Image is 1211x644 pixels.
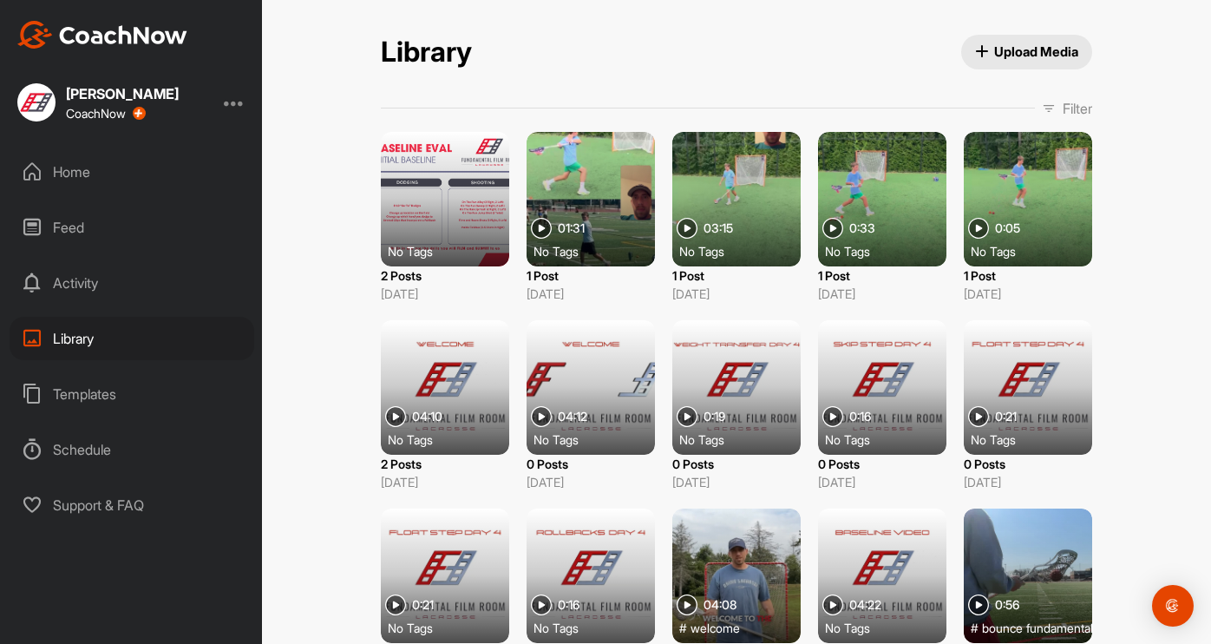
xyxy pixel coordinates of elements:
img: play [677,218,697,239]
span: 0:33 [849,222,875,234]
span: welcome [691,619,740,636]
div: No Tags [971,242,1099,260]
img: square_8a3ccd1c7fb510988821fde97193d6a1.jpg [17,83,56,122]
p: 0 Posts [672,455,801,473]
img: play [822,595,843,615]
div: No Tags [388,242,516,260]
p: 2 Posts [381,266,509,285]
img: play [822,218,843,239]
span: 0:05 [995,222,1020,234]
div: No Tags [971,430,1099,448]
div: No Tags [388,619,516,636]
div: Home [10,150,254,194]
span: 03:15 [704,222,733,234]
p: [DATE] [672,473,801,491]
span: 04:22 [849,599,881,611]
img: play [531,406,552,427]
img: play [968,406,989,427]
img: play [968,595,989,615]
div: No Tags [533,242,662,260]
div: No Tags [825,430,953,448]
p: Filter [1063,98,1092,119]
div: Templates [10,372,254,416]
h2: Library [381,36,472,69]
div: No Tags [825,242,953,260]
div: # [971,619,1099,636]
img: play [822,406,843,427]
span: bounce fundamentals [982,619,1099,636]
div: # [679,619,808,636]
div: Library [10,317,254,360]
div: Schedule [10,428,254,471]
p: [DATE] [381,473,509,491]
button: Upload Media [961,35,1093,69]
p: 1 Post [818,266,946,285]
div: No Tags [679,242,808,260]
div: Support & FAQ [10,483,254,527]
span: 04:08 [704,599,736,611]
div: [PERSON_NAME] [66,87,179,101]
span: 0:16 [558,599,579,611]
img: play [677,406,697,427]
div: No Tags [679,430,808,448]
p: 0 Posts [818,455,946,473]
p: [DATE] [964,473,1092,491]
span: 01:31 [558,222,585,234]
p: [DATE] [527,473,655,491]
img: play [677,595,697,615]
div: No Tags [533,619,662,636]
span: 04:12 [558,411,587,423]
div: CoachNow [66,107,146,121]
div: No Tags [388,430,516,448]
div: No Tags [825,619,953,636]
p: 2 Posts [381,455,509,473]
p: [DATE] [818,473,946,491]
p: 1 Post [964,266,1092,285]
span: 0:16 [849,411,871,423]
p: [DATE] [672,285,801,303]
span: 0:19 [704,411,725,423]
div: Open Intercom Messenger [1152,585,1194,627]
div: Activity [10,261,254,305]
div: No Tags [533,430,662,448]
img: CoachNow [17,21,187,49]
p: [DATE] [964,285,1092,303]
p: 0 Posts [527,455,655,473]
span: 0:21 [995,411,1017,423]
img: play [531,595,552,615]
p: 1 Post [527,266,655,285]
p: [DATE] [381,285,509,303]
p: 0 Posts [964,455,1092,473]
div: Feed [10,206,254,249]
img: play [385,406,406,427]
p: [DATE] [527,285,655,303]
span: Upload Media [975,43,1079,61]
img: play [968,218,989,239]
img: play [385,595,406,615]
span: 04:10 [412,411,442,423]
p: [DATE] [818,285,946,303]
img: play [531,218,552,239]
span: 0:56 [995,599,1019,611]
span: 0:21 [412,599,434,611]
p: 1 Post [672,266,801,285]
